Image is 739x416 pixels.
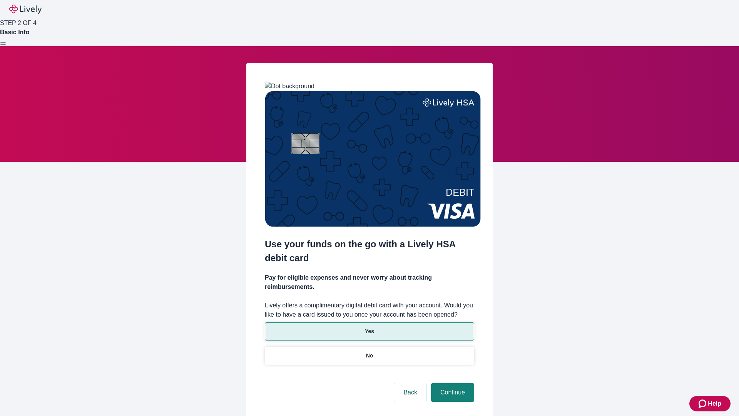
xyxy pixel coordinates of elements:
[265,347,474,365] button: No
[394,383,426,402] button: Back
[265,82,314,91] img: Dot background
[9,5,42,14] img: Lively
[366,352,373,360] p: No
[365,327,374,335] p: Yes
[699,399,708,408] svg: Zendesk support icon
[265,322,474,341] button: Yes
[265,237,474,265] h2: Use your funds on the go with a Lively HSA debit card
[689,396,731,411] button: Zendesk support iconHelp
[265,301,474,319] label: Lively offers a complimentary digital debit card with your account. Would you like to have a card...
[265,273,474,292] h4: Pay for eligible expenses and never worry about tracking reimbursements.
[431,383,474,402] button: Continue
[265,91,481,227] img: Debit card
[708,399,721,408] span: Help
